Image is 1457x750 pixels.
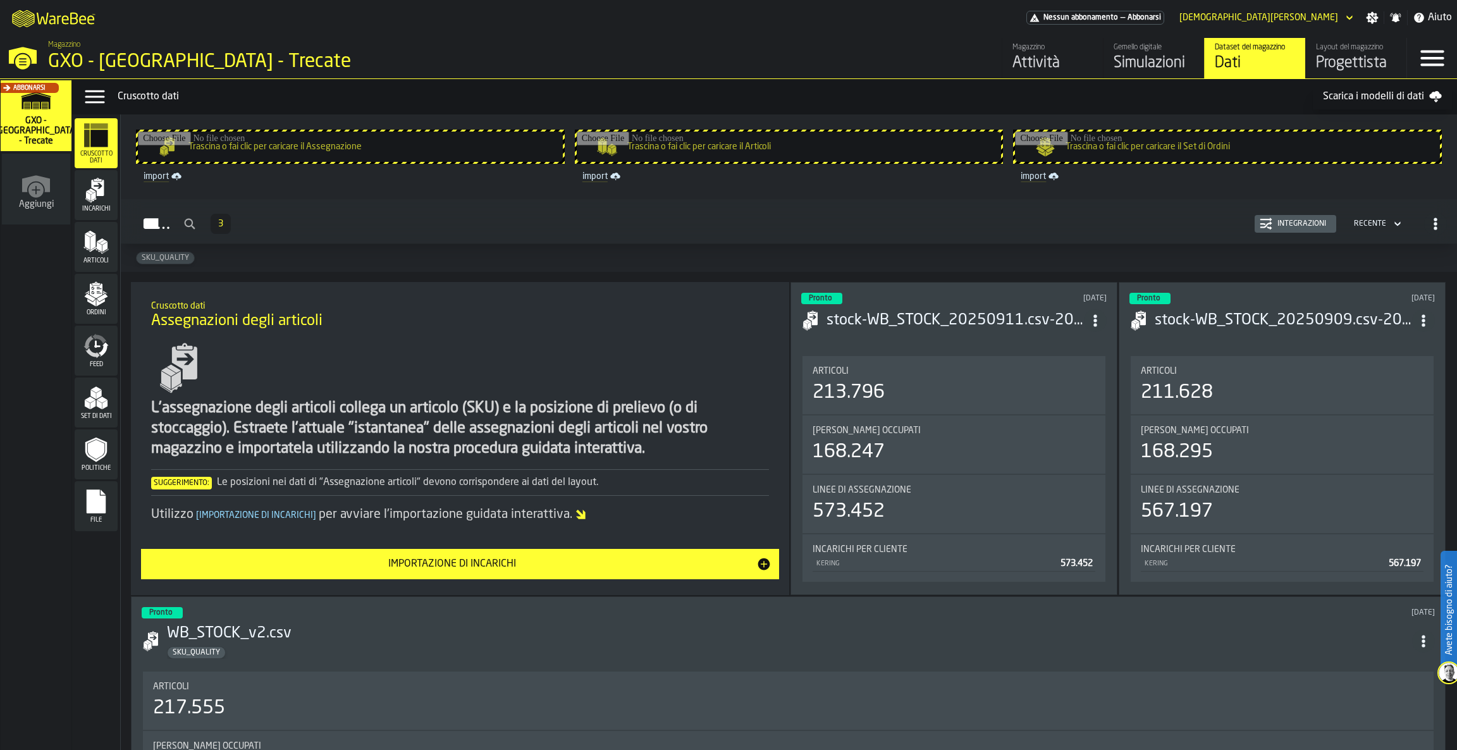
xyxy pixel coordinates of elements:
[153,682,1423,692] div: Title
[813,366,1095,376] div: Title
[167,624,1412,644] h3: WB_STOCK_v2.csv
[1131,534,1434,582] div: stat-Incarichi per cliente
[1002,38,1103,78] a: link-to-/wh/i/7274009e-5361-4e21-8e36-7045ee840609/feed/
[802,534,1105,582] div: stat-Incarichi per cliente
[168,648,225,657] span: SKU_QUALITY
[75,326,118,376] li: menu Feed
[813,426,1095,436] div: Title
[149,609,173,617] span: Pronto
[75,170,118,221] li: menu Incarichi
[1141,366,1423,376] div: Title
[48,51,390,73] div: GXO - [GEOGRAPHIC_DATA] - Trecate
[1129,353,1435,584] section: card-AssignmentDashboardCard
[19,199,54,209] span: Aggiungi
[151,506,768,524] div: Utilizzo per avviare l'importazione guidata interattiva.
[813,555,1095,572] div: StatList-item-KERING
[153,697,225,720] div: 217.555
[141,292,778,338] div: title-Assegnazioni degli articoli
[1012,43,1093,52] div: Magazzino
[1015,132,1440,162] input: Trascina o fai clic per caricare il Set di Ordini
[75,151,118,164] span: Cruscotto dati
[75,429,118,480] li: menu Politiche
[1349,216,1404,231] div: DropdownMenuValue-4
[75,118,118,169] li: menu Cruscotto dati
[151,475,768,490] div: Le posizioni nei dati di "Assegnazione articoli" devono corrispondere ai dati del layout.
[1131,356,1434,414] div: stat-Articoli
[75,222,118,273] li: menu Articoli
[75,413,118,420] span: Set di dati
[1428,10,1452,25] span: Aiuto
[1060,559,1093,568] span: 573.452
[1141,381,1213,404] div: 211.628
[813,544,1095,555] div: Title
[815,560,1055,568] div: KERING
[801,353,1107,584] section: card-AssignmentDashboardCard
[1141,500,1213,523] div: 567.197
[218,219,223,228] span: 3
[1155,310,1412,331] h3: stock-WB_STOCK_20250909.csv-2025-09-10
[13,85,46,92] span: Abbonarsi
[142,607,183,618] div: status-3 2
[77,84,113,109] label: button-toggle-Menu Dati
[802,356,1105,414] div: stat-Articoli
[813,544,907,555] span: Incarichi per cliente
[75,465,118,472] span: Politiche
[1121,13,1125,22] span: —
[137,254,194,262] span: SKU_QUALITY
[149,556,756,572] div: Importazione di incarichi
[151,311,323,331] span: Assegnazioni degli articoli
[810,608,1435,617] div: Updated: 11/07/2025, 00:32:52 Created: 10/07/2025, 14:50:18
[1131,415,1434,474] div: stat-Luoghi occupati
[48,40,80,49] span: Magazzino
[151,298,768,311] h2: Sub Title
[813,381,885,404] div: 213.796
[138,169,562,184] a: link-to-/wh/i/7274009e-5361-4e21-8e36-7045ee840609/import/assignment/
[1141,544,1236,555] span: Incarichi per cliente
[1026,11,1164,25] a: link-to-/wh/i/7274009e-5361-4e21-8e36-7045ee840609/pricing/
[75,517,118,524] span: File
[151,477,212,489] span: Suggerimento:
[1407,38,1457,78] label: button-toggle-Menu
[75,274,118,324] li: menu Ordini
[1215,43,1295,52] div: Dataset del magazzino
[802,475,1105,533] div: stat-Linee di assegnazione
[1141,544,1423,555] div: Title
[1141,426,1423,436] div: Title
[1128,13,1161,22] span: Abbonarsi
[1043,13,1118,22] span: Nessun abbonamento
[1361,11,1384,24] label: button-toggle-Impostazioni
[75,361,118,368] span: Feed
[2,154,70,227] a: link-to-/wh/new
[153,682,189,692] span: Articoli
[1179,13,1338,23] div: DropdownMenuValue-Matteo Cultrera
[827,310,1084,331] h3: stock-WB_STOCK_20250911.csv-2025-09-12
[1316,43,1396,52] div: Layout del magazzino
[1384,11,1407,24] label: button-toggle-Notifiche
[577,132,1002,162] input: Trascina o fai clic per caricare il Articoli
[118,89,1313,104] div: Cruscotto dati
[1272,219,1331,228] div: Integrazioni
[813,426,921,436] span: [PERSON_NAME] occupati
[206,214,236,234] div: ButtonLoadMore-Per saperne di più-Precedente-Primo-Ultimo
[141,549,778,579] button: button-Importazione di incarichi
[1141,555,1423,572] div: StatList-item-KERING
[790,282,1117,595] div: ItemListCard-DashboardItemContainer
[813,485,1095,495] div: Title
[1016,169,1439,184] a: link-to-/wh/i/7274009e-5361-4e21-8e36-7045ee840609/import/orders/
[75,309,118,316] span: Ordini
[801,293,842,304] div: status-3 2
[813,500,885,523] div: 573.452
[1215,53,1295,73] div: Dati
[1141,485,1239,495] span: Linee di assegnazione
[131,282,789,595] div: ItemListCard-
[1114,43,1194,52] div: Gemello digitale
[1026,11,1164,25] div: Abbonamento al menu
[75,378,118,428] li: menu Set di dati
